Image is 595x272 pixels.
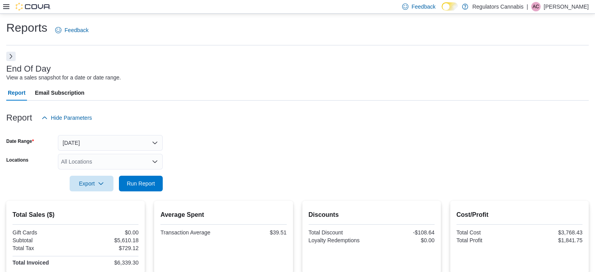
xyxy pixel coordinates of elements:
div: $6,339.30 [77,259,138,266]
h2: Discounts [309,210,435,220]
div: Total Profit [457,237,518,243]
a: Feedback [52,22,92,38]
div: Gift Cards [13,229,74,236]
span: Run Report [127,180,155,187]
div: Subtotal [13,237,74,243]
button: Open list of options [152,159,158,165]
h2: Cost/Profit [457,210,582,220]
div: Total Discount [309,229,370,236]
p: Regulators Cannabis [472,2,523,11]
div: Total Cost [457,229,518,236]
img: Cova [16,3,51,11]
p: [PERSON_NAME] [544,2,589,11]
span: Report [8,85,25,101]
button: Hide Parameters [38,110,95,126]
div: $0.00 [373,237,435,243]
span: Export [74,176,109,191]
h3: Report [6,113,32,122]
button: [DATE] [58,135,163,151]
label: Locations [6,157,29,163]
p: | [527,2,528,11]
label: Date Range [6,138,34,144]
button: Next [6,52,16,61]
h2: Total Sales ($) [13,210,138,220]
div: Transaction Average [160,229,222,236]
div: Loyalty Redemptions [309,237,370,243]
span: Feedback [65,26,88,34]
span: Hide Parameters [51,114,92,122]
div: -$108.64 [373,229,435,236]
div: View a sales snapshot for a date or date range. [6,74,121,82]
h1: Reports [6,20,47,36]
strong: Total Invoiced [13,259,49,266]
div: $39.51 [225,229,286,236]
div: Total Tax [13,245,74,251]
input: Dark Mode [442,2,458,11]
div: Ashlee Campeau [531,2,541,11]
span: Email Subscription [35,85,84,101]
div: $5,610.18 [77,237,138,243]
button: Export [70,176,113,191]
h3: End Of Day [6,64,51,74]
h2: Average Spent [160,210,286,220]
div: $1,841.75 [521,237,582,243]
div: $0.00 [77,229,138,236]
button: Run Report [119,176,163,191]
span: AC [533,2,539,11]
div: $3,768.43 [521,229,582,236]
span: Feedback [412,3,435,11]
div: $729.12 [77,245,138,251]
